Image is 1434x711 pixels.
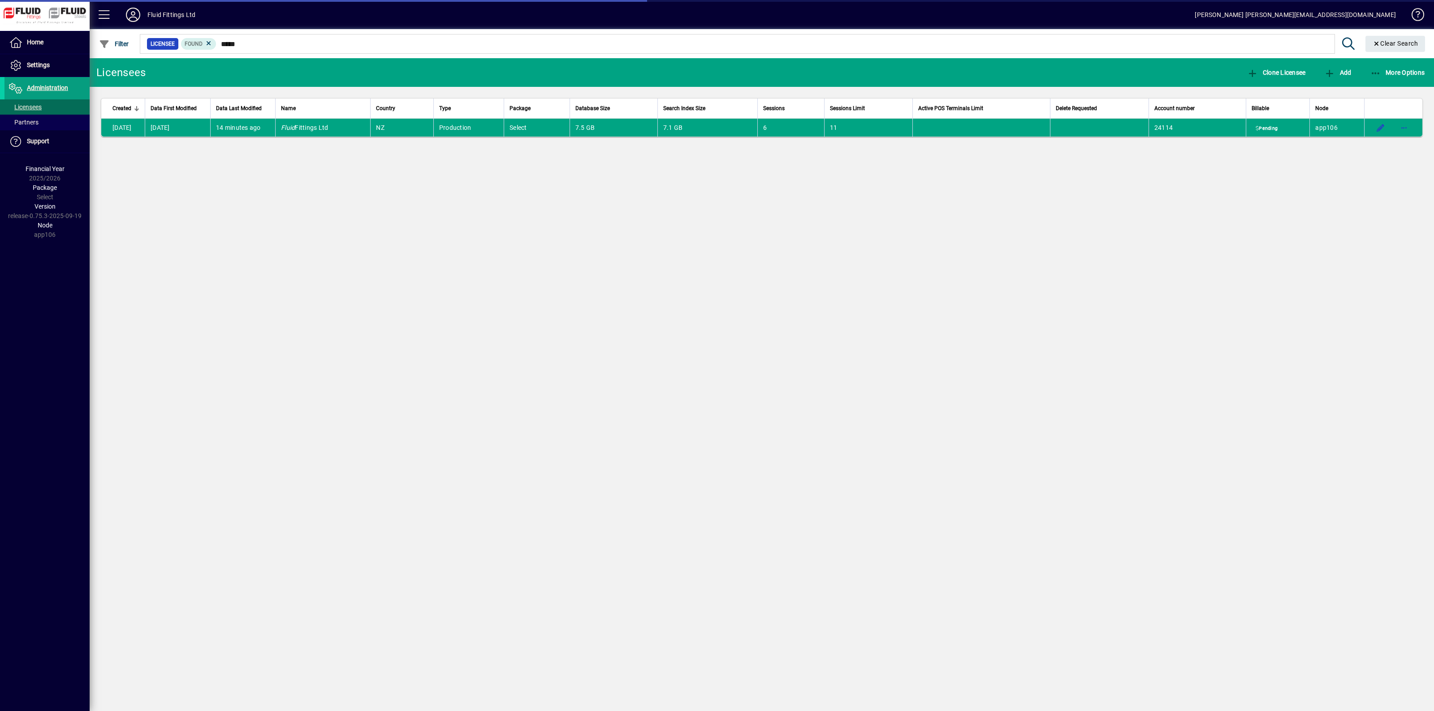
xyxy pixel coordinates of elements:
[830,103,907,113] div: Sessions Limit
[1247,69,1305,76] span: Clone Licensee
[663,103,705,113] span: Search Index Size
[824,119,912,137] td: 11
[4,99,90,115] a: Licensees
[1245,64,1308,81] button: Clone Licensee
[510,103,531,113] span: Package
[210,119,275,137] td: 14 minutes ago
[510,103,564,113] div: Package
[1405,2,1423,31] a: Knowledge Base
[26,165,65,172] span: Financial Year
[1322,64,1353,81] button: Add
[1252,103,1304,113] div: Billable
[38,222,52,229] span: Node
[33,184,57,191] span: Package
[4,130,90,153] a: Support
[570,119,657,137] td: 7.5 GB
[439,103,498,113] div: Type
[1365,36,1425,52] button: Clear
[1373,40,1418,47] span: Clear Search
[4,31,90,54] a: Home
[439,103,451,113] span: Type
[147,8,195,22] div: Fluid Fittings Ltd
[9,103,42,111] span: Licensees
[763,103,785,113] span: Sessions
[97,36,131,52] button: Filter
[112,103,131,113] span: Created
[918,103,983,113] span: Active POS Terminals Limit
[1324,69,1351,76] span: Add
[1252,103,1269,113] span: Billable
[1315,103,1359,113] div: Node
[663,103,752,113] div: Search Index Size
[151,103,197,113] span: Data First Modified
[1154,103,1240,113] div: Account number
[830,103,865,113] span: Sessions Limit
[763,103,818,113] div: Sessions
[27,61,50,69] span: Settings
[1195,8,1396,22] div: [PERSON_NAME] [PERSON_NAME][EMAIL_ADDRESS][DOMAIN_NAME]
[1149,119,1246,137] td: 24114
[96,65,146,80] div: Licensees
[112,103,139,113] div: Created
[1374,120,1388,135] button: Edit
[119,7,147,23] button: Profile
[504,119,570,137] td: Select
[1315,124,1338,131] span: app106.prod.infusionbusinesssoftware.com
[281,124,295,131] em: Fluid
[9,119,39,126] span: Partners
[27,39,43,46] span: Home
[1254,125,1279,132] span: Pending
[181,38,216,50] mat-chip: Found Status: Found
[757,119,824,137] td: 6
[216,103,262,113] span: Data Last Modified
[185,41,203,47] span: Found
[151,39,175,48] span: Licensee
[4,54,90,77] a: Settings
[1315,103,1328,113] span: Node
[376,103,395,113] span: Country
[1370,69,1425,76] span: More Options
[151,103,205,113] div: Data First Modified
[216,103,270,113] div: Data Last Modified
[145,119,210,137] td: [DATE]
[4,115,90,130] a: Partners
[1397,120,1411,135] button: More options
[433,119,504,137] td: Production
[370,119,433,137] td: NZ
[99,40,129,47] span: Filter
[376,103,428,113] div: Country
[281,103,365,113] div: Name
[27,137,49,145] span: Support
[281,124,328,131] span: Fittings Ltd
[575,103,652,113] div: Database Size
[657,119,757,137] td: 7.1 GB
[918,103,1045,113] div: Active POS Terminals Limit
[101,119,145,137] td: [DATE]
[27,84,68,91] span: Administration
[35,203,56,210] span: Version
[1154,103,1195,113] span: Account number
[1056,103,1143,113] div: Delete Requested
[1056,103,1097,113] span: Delete Requested
[1368,64,1427,81] button: More Options
[575,103,610,113] span: Database Size
[281,103,296,113] span: Name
